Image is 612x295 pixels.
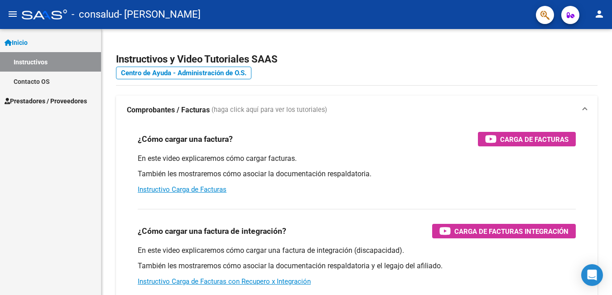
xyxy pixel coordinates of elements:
span: Carga de Facturas [500,134,569,145]
a: Instructivo Carga de Facturas [138,185,226,193]
a: Instructivo Carga de Facturas con Recupero x Integración [138,277,311,285]
p: En este video explicaremos cómo cargar facturas. [138,154,576,164]
button: Carga de Facturas [478,132,576,146]
span: - [PERSON_NAME] [119,5,201,24]
mat-icon: menu [7,9,18,19]
h3: ¿Cómo cargar una factura de integración? [138,225,286,237]
p: En este video explicaremos cómo cargar una factura de integración (discapacidad). [138,246,576,256]
span: Prestadores / Proveedores [5,96,87,106]
span: (haga click aquí para ver los tutoriales) [212,105,327,115]
mat-expansion-panel-header: Comprobantes / Facturas (haga click aquí para ver los tutoriales) [116,96,598,125]
h2: Instructivos y Video Tutoriales SAAS [116,51,598,68]
button: Carga de Facturas Integración [432,224,576,238]
strong: Comprobantes / Facturas [127,105,210,115]
div: Open Intercom Messenger [581,264,603,286]
span: - consalud [72,5,119,24]
mat-icon: person [594,9,605,19]
p: También les mostraremos cómo asociar la documentación respaldatoria. [138,169,576,179]
a: Centro de Ayuda - Administración de O.S. [116,67,251,79]
h3: ¿Cómo cargar una factura? [138,133,233,145]
p: También les mostraremos cómo asociar la documentación respaldatoria y el legajo del afiliado. [138,261,576,271]
span: Inicio [5,38,28,48]
span: Carga de Facturas Integración [454,226,569,237]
